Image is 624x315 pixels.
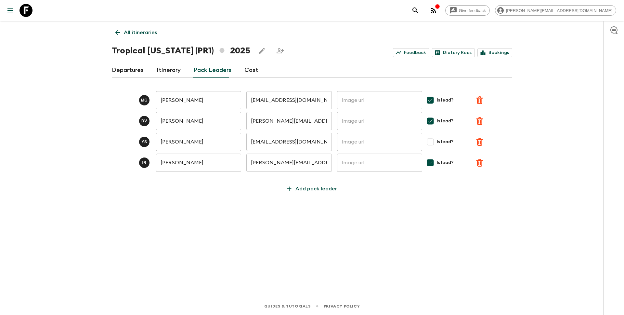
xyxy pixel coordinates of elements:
p: D V [141,118,147,124]
a: Dietary Reqs [432,48,475,57]
a: Privacy Policy [324,303,360,310]
p: I R [142,160,146,165]
button: search adventures [409,4,422,17]
button: Add pack leader [282,182,342,195]
input: Image url [337,91,422,109]
input: Image url [337,154,422,172]
span: Is lead? [437,159,453,166]
input: Pack leader's email address [246,133,331,151]
span: Is lead? [437,139,453,145]
input: Image url [337,133,422,151]
span: Is lead? [437,97,453,103]
input: Pack leader's email address [246,91,331,109]
span: Give feedback [455,8,489,13]
p: Add pack leader [295,185,337,193]
input: Pack leader's full name [156,91,241,109]
span: [PERSON_NAME][EMAIL_ADDRESS][DOMAIN_NAME] [502,8,616,13]
a: Itinerary [157,62,181,78]
p: Y S [141,139,147,144]
button: Edit this itinerary [255,44,268,57]
div: [PERSON_NAME][EMAIL_ADDRESS][DOMAIN_NAME] [495,5,616,16]
button: menu [4,4,17,17]
a: Feedback [393,48,429,57]
input: Pack leader's email address [246,154,331,172]
input: Pack leader's email address [246,112,331,130]
input: Pack leader's full name [156,154,241,172]
input: Pack leader's full name [156,112,241,130]
a: Pack Leaders [194,62,231,78]
a: Guides & Tutorials [264,303,311,310]
span: Is lead? [437,118,453,124]
a: Departures [112,62,144,78]
span: Share this itinerary [274,44,287,57]
a: Cost [244,62,258,78]
a: Bookings [477,48,512,57]
input: Pack leader's full name [156,133,241,151]
a: All itineraries [112,26,161,39]
p: All itineraries [124,29,157,36]
input: Image url [337,112,422,130]
h1: Tropical [US_STATE] (PR1) 2025 [112,44,250,57]
a: Give feedback [445,5,490,16]
p: M G [141,98,148,103]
